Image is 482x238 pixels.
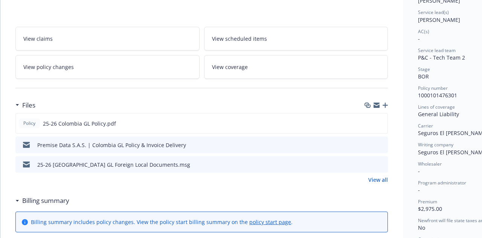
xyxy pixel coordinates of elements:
div: Billing summary [15,196,69,206]
a: View all [368,176,388,184]
h3: Billing summary [22,196,69,206]
span: - [418,167,420,175]
h3: Files [22,100,35,110]
span: [PERSON_NAME] [418,16,460,23]
span: 1000101476301 [418,92,457,99]
span: AC(s) [418,28,429,35]
span: Lines of coverage [418,104,455,110]
span: Service lead(s) [418,9,449,15]
span: Premium [418,198,437,205]
span: Carrier [418,123,433,129]
div: Premise Data S.A.S. | Colombia GL Policy & Invoice Delivery [37,141,186,149]
span: Stage [418,66,430,72]
button: download file [366,120,372,127]
span: - [418,35,420,42]
span: View coverage [212,63,248,71]
button: preview file [378,141,385,149]
span: Program administrator [418,180,466,186]
span: View scheduled items [212,35,267,43]
span: No [418,224,425,231]
span: Policy [22,120,37,127]
span: P&C - Tech Team 2 [418,54,465,61]
span: Writing company [418,141,453,148]
span: Service lead team [418,47,456,54]
span: $2,975.00 [418,205,442,212]
span: View claims [23,35,53,43]
a: policy start page [249,218,291,226]
div: Billing summary includes policy changes. View the policy start billing summary on the . [31,218,293,226]
span: 25-26 Colombia GL Policy.pdf [43,120,116,127]
a: View coverage [204,55,388,79]
a: View claims [15,27,200,51]
a: View scheduled items [204,27,388,51]
button: download file [366,141,372,149]
span: View policy changes [23,63,74,71]
span: BOR [418,73,429,80]
span: Policy number [418,85,448,91]
span: - [418,186,420,193]
button: download file [366,161,372,169]
span: Wholesaler [418,161,442,167]
div: Files [15,100,35,110]
button: preview file [378,120,384,127]
div: 25-26 [GEOGRAPHIC_DATA] GL Foreign Local Documents.msg [37,161,190,169]
button: preview file [378,161,385,169]
a: View policy changes [15,55,200,79]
